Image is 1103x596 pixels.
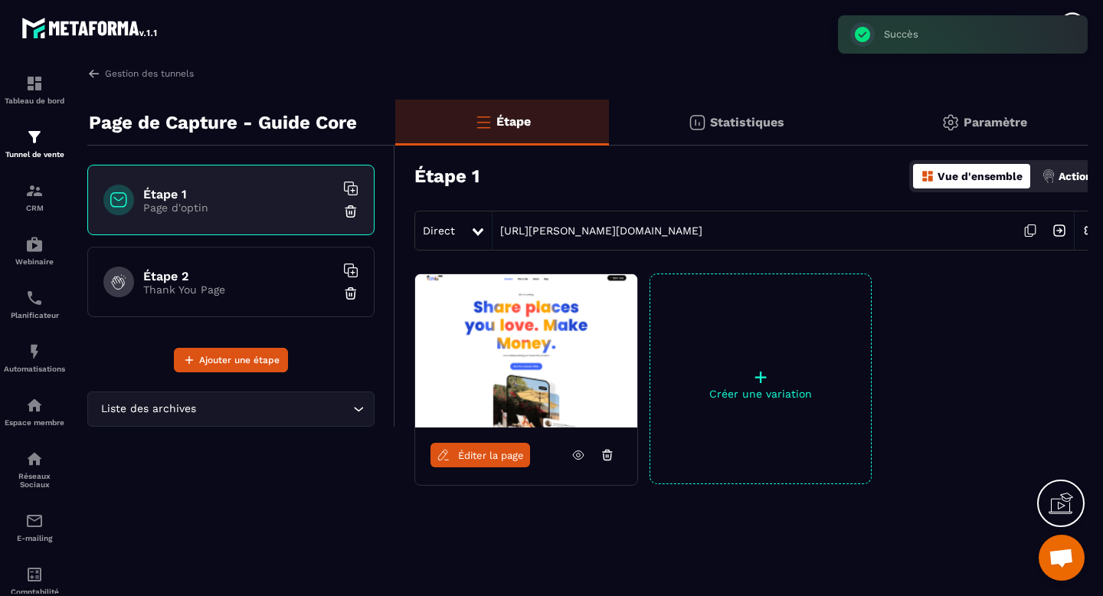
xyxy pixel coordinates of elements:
p: Créer une variation [650,388,871,400]
img: trash [343,204,358,219]
img: arrow [87,67,101,80]
img: accountant [25,565,44,584]
p: Comptabilité [4,588,65,596]
a: formationformationTunnel de vente [4,116,65,170]
img: automations [25,396,44,414]
p: Page de Capture - Guide Core [89,107,357,138]
img: setting-gr.5f69749f.svg [941,113,960,132]
img: social-network [25,450,44,468]
span: Ajouter une étape [199,352,280,368]
img: formation [25,128,44,146]
a: formationformationCRM [4,170,65,224]
h6: Étape 2 [143,269,335,283]
img: bars-o.4a397970.svg [474,113,493,131]
span: Liste des archives [97,401,199,418]
a: automationsautomationsWebinaire [4,224,65,277]
p: Paramètre [964,115,1027,129]
p: E-mailing [4,534,65,542]
p: Vue d'ensemble [938,170,1023,182]
a: automationsautomationsEspace membre [4,385,65,438]
img: automations [25,235,44,254]
a: schedulerschedulerPlanificateur [4,277,65,331]
a: formationformationTableau de bord [4,63,65,116]
a: [URL][PERSON_NAME][DOMAIN_NAME] [493,224,702,237]
a: automationsautomationsAutomatisations [4,331,65,385]
a: Ouvrir le chat [1039,535,1085,581]
p: Tunnel de vente [4,150,65,159]
p: Tableau de bord [4,97,65,105]
img: trash [343,286,358,301]
div: Search for option [87,391,375,427]
p: + [650,366,871,388]
h3: Étape 1 [414,165,479,187]
img: formation [25,182,44,200]
p: Page d'optin [143,201,335,214]
p: Statistiques [710,115,784,129]
img: dashboard-orange.40269519.svg [921,169,934,183]
img: image [415,274,637,427]
img: email [25,512,44,530]
p: Actions [1059,170,1098,182]
a: Gestion des tunnels [87,67,194,80]
p: Automatisations [4,365,65,373]
a: social-networksocial-networkRéseaux Sociaux [4,438,65,500]
span: Éditer la page [458,450,524,461]
p: Réseaux Sociaux [4,472,65,489]
a: emailemailE-mailing [4,500,65,554]
img: arrow-next.bcc2205e.svg [1045,216,1074,245]
a: Éditer la page [430,443,530,467]
h6: Étape 1 [143,187,335,201]
img: scheduler [25,289,44,307]
img: logo [21,14,159,41]
p: Planificateur [4,311,65,319]
p: Espace membre [4,418,65,427]
p: CRM [4,204,65,212]
img: formation [25,74,44,93]
p: Étape [496,114,531,129]
input: Search for option [199,401,349,418]
img: stats.20deebd0.svg [688,113,706,132]
img: actions.d6e523a2.png [1042,169,1056,183]
p: Thank You Page [143,283,335,296]
button: Ajouter une étape [174,348,288,372]
img: automations [25,342,44,361]
span: Direct [423,224,455,237]
p: Webinaire [4,257,65,266]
